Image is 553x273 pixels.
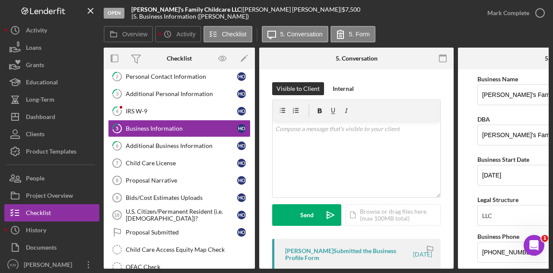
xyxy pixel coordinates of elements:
tspan: 8 [116,178,118,183]
a: 9Bids/Cost Estimates UploadsHO [108,189,251,206]
div: H O [237,159,246,167]
div: Send [300,204,314,226]
div: LLC [482,212,492,219]
label: Business Start Date [477,156,529,163]
label: Checklist [222,31,247,38]
div: Grants [26,56,44,76]
div: | [131,6,243,13]
button: History [4,222,99,239]
button: Product Templates [4,143,99,160]
label: DBA [477,116,490,123]
button: Internal [328,82,358,95]
a: 2Personal Contact InformationHO [108,68,251,85]
button: Clients [4,125,99,143]
tspan: 4 [116,108,119,114]
button: Mark Complete [479,4,549,22]
span: 1 [541,235,548,242]
button: Educational [4,74,99,91]
div: U.S. Citizen/Permanent Resident (i.e. [DEMOGRAPHIC_DATA])? [126,208,237,222]
label: 5. Conversation [280,31,323,38]
button: Send [272,204,341,226]
div: Activity [26,22,47,41]
div: H O [237,72,246,81]
tspan: 2 [116,74,118,79]
div: Product Templates [26,143,76,162]
div: | 5. Business Information ([PERSON_NAME]) [131,13,249,20]
tspan: 6 [116,143,119,148]
label: Business Phone [477,233,519,240]
div: Proposal Narrative [126,177,237,184]
a: 6Additional Business InformationHO [108,137,251,154]
div: H O [237,90,246,98]
a: Proposal SubmittedHO [108,224,251,241]
div: Internal [333,82,354,95]
a: 4IRS W-9HO [108,103,251,120]
div: OFAC Check [126,263,250,270]
tspan: 3 [116,91,118,96]
div: 5. Conversation [336,55,378,62]
span: $7,500 [342,6,360,13]
div: Project Overview [26,187,73,206]
button: Overview [104,26,153,42]
div: [PERSON_NAME] Submitted the Business Profile Form [285,247,412,261]
time: 2025-07-16 01:43 [413,251,432,258]
a: 8Proposal NarrativeHO [108,172,251,189]
div: Child Care License [126,160,237,167]
div: History [26,222,46,241]
button: People [4,170,99,187]
div: H O [237,176,246,185]
button: Project Overview [4,187,99,204]
b: [PERSON_NAME]'s Family Childcare LLC [131,6,241,13]
label: Overview [122,31,147,38]
button: Loans [4,39,99,56]
div: Mark Complete [487,4,529,22]
label: 5. Form [349,31,370,38]
div: Dashboard [26,108,55,128]
button: Documents [4,239,99,256]
div: Personal Contact Information [126,73,237,80]
button: Visible to Client [272,82,324,95]
a: 3Additional Personal InformationHO [108,85,251,103]
label: Business Name [477,75,518,83]
div: H O [237,193,246,202]
div: H O [237,107,246,116]
label: Activity [176,31,195,38]
div: Additional Personal Information [126,90,237,97]
a: 10U.S. Citizen/Permanent Resident (i.e. [DEMOGRAPHIC_DATA])?HO [108,206,251,224]
tspan: 7 [116,161,118,166]
iframe: Intercom live chat [524,235,544,256]
div: Documents [26,239,57,258]
div: Business Information [126,125,237,132]
a: 7Child Care LicenseHO [108,154,251,172]
div: Open [104,8,124,19]
button: Checklist [4,204,99,222]
button: Activity [4,22,99,39]
button: 5. Conversation [262,26,328,42]
button: Dashboard [4,108,99,125]
button: Activity [155,26,201,42]
div: Checklist [167,55,192,62]
div: Visible to Client [276,82,320,95]
div: Clients [26,125,44,145]
button: Checklist [203,26,252,42]
tspan: 5 [116,125,118,131]
a: 5Business InformationHO [108,120,251,137]
a: Child Care Access Equity Map Check [108,241,251,258]
a: Grants [4,56,99,74]
text: KM [10,263,16,267]
button: Long-Term [4,91,99,108]
div: Educational [26,74,58,93]
div: [PERSON_NAME] [PERSON_NAME] | [243,6,342,13]
div: IRS W-9 [126,108,237,115]
div: Proposal Submitted [126,229,237,236]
